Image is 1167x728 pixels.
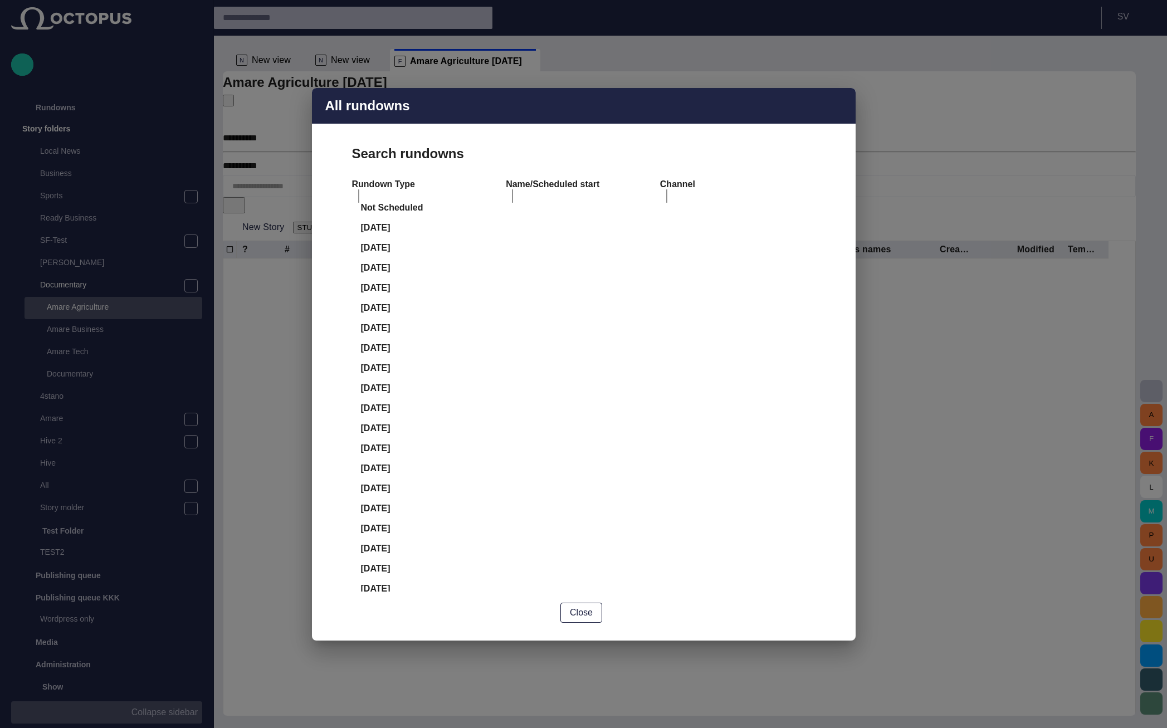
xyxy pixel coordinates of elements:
span: [DATE] [361,584,390,593]
span: [DATE] [361,363,390,373]
h2: All rundowns [325,98,410,114]
span: [DATE] [361,343,390,353]
span: [DATE] [361,443,390,453]
span: [DATE] [361,243,390,252]
span: [DATE] [361,223,390,232]
div: Name/Scheduled start [506,179,660,189]
span: [DATE] [361,483,390,493]
span: [DATE] [361,423,390,433]
div: All rundowns [312,88,856,641]
button: Close [560,603,602,623]
span: [DATE] [361,263,390,272]
span: [DATE] [361,303,390,312]
span: [DATE] [361,463,390,473]
span: [DATE] [361,383,390,393]
span: [DATE] [361,323,390,333]
span: [DATE] [361,544,390,553]
span: [DATE] [361,403,390,413]
span: [DATE] [361,504,390,513]
span: [DATE] [361,524,390,533]
div: Channel [660,179,814,189]
span: [DATE] [361,564,390,573]
div: Rundown Type [352,179,506,189]
span: [DATE] [361,283,390,292]
div: All rundowns [312,88,856,124]
h2: Search rundowns [352,146,816,162]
